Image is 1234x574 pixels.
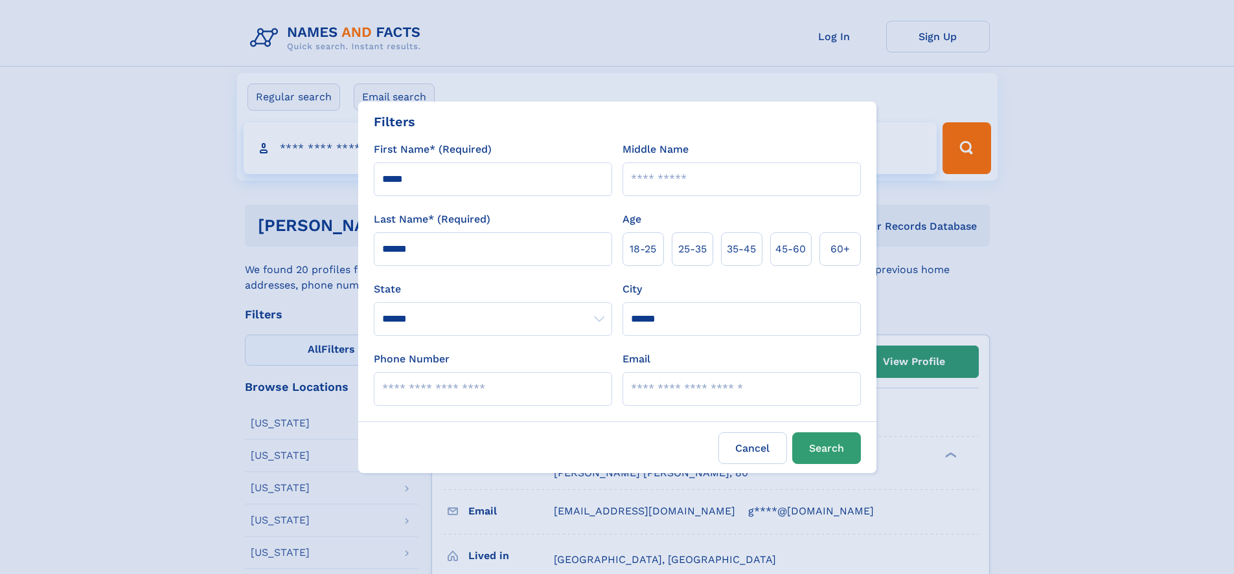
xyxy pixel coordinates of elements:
label: Age [623,212,641,227]
span: 35‑45 [727,241,756,257]
span: 60+ [830,241,850,257]
span: 25‑35 [678,241,707,257]
div: Filters [374,112,415,131]
button: Search [792,432,861,464]
span: 45‑60 [775,241,806,257]
label: City [623,281,642,297]
label: Middle Name [623,142,689,157]
label: First Name* (Required) [374,142,492,157]
label: Cancel [718,432,787,464]
label: Last Name* (Required) [374,212,490,227]
label: State [374,281,612,297]
span: 18‑25 [630,241,656,257]
label: Email [623,351,650,367]
label: Phone Number [374,351,450,367]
